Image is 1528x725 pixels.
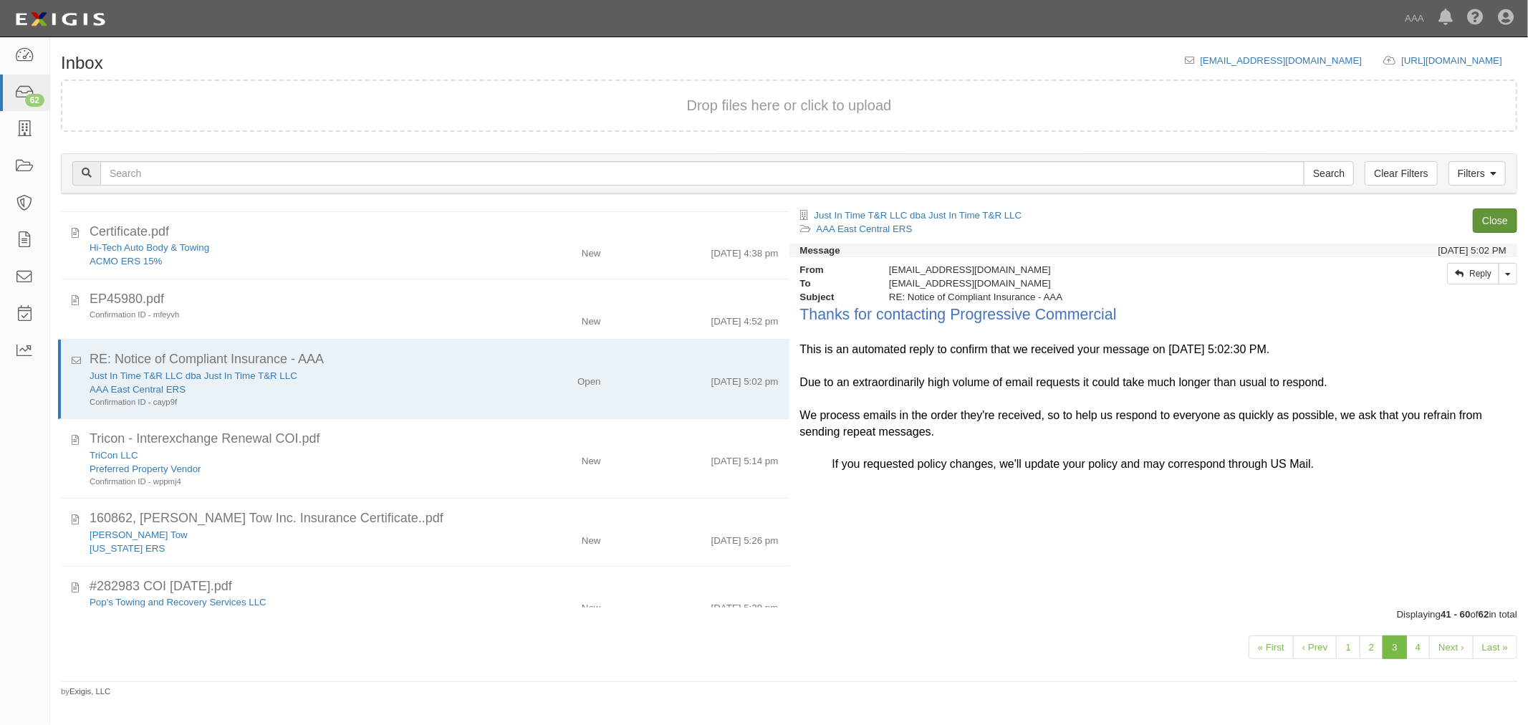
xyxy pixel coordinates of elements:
[789,290,879,304] strong: Subject
[1479,609,1489,620] b: 62
[90,577,779,596] div: #282983 COI 05.21.26.pdf
[582,528,601,547] div: New
[878,263,1325,277] div: [EMAIL_ADDRESS][DOMAIN_NAME]
[69,687,110,696] a: Exigis, LLC
[1401,55,1517,66] a: [URL][DOMAIN_NAME]
[878,277,1325,290] div: agreement-jhaexf@ace.complianz.com
[90,290,779,309] div: EP45980.pdf
[90,476,482,487] div: Confirmation ID - wppmj4
[90,528,482,542] div: Gonzalez Tow
[582,595,601,615] div: New
[1336,635,1360,659] a: 1
[1448,161,1506,186] a: Filters
[687,95,892,116] button: Drop files here or click to upload
[90,450,138,461] a: TriCon LLC
[90,542,482,555] div: California ERS
[1293,635,1337,659] a: ‹ Prev
[1406,635,1430,659] a: 4
[90,241,482,254] div: Hi-Tech Auto Body & Towing
[800,245,840,256] strong: Message
[90,597,266,608] a: Pop's Towing and Recovery Services LLC
[90,448,482,462] div: TriCon LLC
[582,241,601,260] div: New
[1360,635,1383,659] a: 2
[90,529,188,540] a: [PERSON_NAME] Tow
[1383,635,1406,659] a: 3
[582,448,601,468] div: New
[800,343,1270,355] span: This is an automated reply to confirm that we received your message on [DATE] 5:02:30 PM.
[711,369,779,388] div: [DATE] 5:02 pm
[1200,55,1362,66] a: [EMAIL_ADDRESS][DOMAIN_NAME]
[11,6,110,32] img: logo-5460c22ac91f19d4615b14bd174203de0afe785f0fc80cf4dbbc73dc1793850b.png
[90,254,482,268] div: ACMO ERS 15%
[800,306,1117,323] span: Thanks for contacting Progressive Commercial
[90,509,779,528] div: 160862, Gonzalez Tow Inc. Insurance Certificate..pdf
[1304,161,1354,186] input: Search
[1398,4,1431,33] a: AAA
[1467,10,1484,27] i: Help Center - Complianz
[90,462,482,476] div: Preferred Property Vendor
[90,464,201,474] a: Preferred Property Vendor
[711,309,779,328] div: [DATE] 4:52 pm
[1441,609,1471,620] b: 41 - 60
[800,409,1483,438] span: We process emails in the order they're received, so to help us respond to everyone as quickly as ...
[90,350,779,369] div: RE: Notice of Compliant Insurance - AAA
[577,369,601,388] div: Open
[1365,161,1437,186] a: Clear Filters
[61,686,110,697] small: by
[789,277,879,290] strong: To
[90,384,186,395] a: AAA East Central ERS
[1473,635,1517,659] a: Last »
[817,224,913,234] a: AAA East Central ERS
[1473,208,1517,233] a: Close
[789,263,879,277] strong: From
[711,448,779,468] div: [DATE] 5:14 pm
[832,458,1315,470] span: If you requested policy changes, we'll update your policy and may correspond through US Mail.
[90,543,165,554] a: [US_STATE] ERS
[1249,635,1294,659] a: « First
[25,94,44,107] div: 62
[90,256,162,267] a: ACMO ERS 15%
[90,242,209,253] a: Hi-Tech Auto Body & Towing
[711,595,779,615] div: [DATE] 5:29 pm
[1447,263,1499,284] a: Reply
[711,241,779,260] div: [DATE] 4:38 pm
[90,396,482,408] div: Confirmation ID - cayp9f
[90,595,482,609] div: Pop's Towing and Recovery Services LLC
[90,309,482,320] div: Confirmation ID - mfeyvh
[878,290,1325,304] div: RE: Notice of Compliant Insurance - AAA
[90,223,779,241] div: Certificate.pdf
[90,370,297,381] a: Just In Time T&R LLC dba Just In Time T&R LLC
[800,376,1327,388] span: Due to an extraordinarily high volume of email requests it could take much longer than usual to r...
[1429,635,1474,659] a: Next ›
[90,430,779,448] div: Tricon - Interexchange Renewal COI.pdf
[100,161,1304,186] input: Search
[832,491,1352,503] span: If your email included only a policy-related question, a representative will respond as soon as p...
[1438,244,1507,257] div: [DATE] 5:02 PM
[711,528,779,547] div: [DATE] 5:26 pm
[61,54,103,72] h1: Inbox
[815,210,1022,221] a: Just In Time T&R LLC dba Just In Time T&R LLC
[582,309,601,328] div: New
[50,608,1528,621] div: Displaying of in total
